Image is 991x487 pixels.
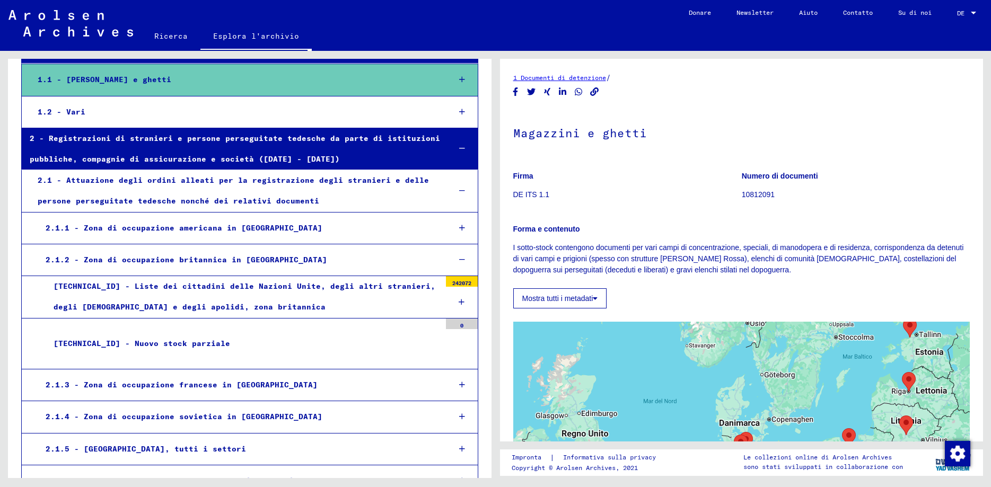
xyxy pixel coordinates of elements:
[38,375,441,395] div: 2.1.3 - Zona di occupazione francese in [GEOGRAPHIC_DATA]
[743,462,903,472] p: sono stati sviluppati in collaborazione con
[22,128,441,170] div: 2 - Registrazioni di stranieri e persone perseguitate tedesche da parte di istituzioni pubbliche,...
[38,406,441,427] div: 2.1.4 - Zona di occupazione sovietica in [GEOGRAPHIC_DATA]
[200,23,312,51] a: Esplora l'archivio
[8,10,133,37] img: Arolsen_neg.svg
[542,85,553,99] button: Condividi su Xing
[30,170,441,211] div: 2.1 - Attuazione degli ordini alleati per la registrazione degli stranieri e delle persone perseg...
[526,85,537,99] button: Condividi su Twitter
[512,463,669,473] p: Copyright © Arolsen Archives, 2021
[38,250,441,270] div: 2.1.2 - Zona di occupazione britannica in [GEOGRAPHIC_DATA]
[513,109,970,155] h1: Magazzini e ghetti
[513,225,580,233] b: Forma e contenuto
[573,85,584,99] button: Condividi su WhatsApp
[446,318,478,329] div: 0
[38,439,441,459] div: 2.1.5 - [GEOGRAPHIC_DATA], tutti i settori
[742,189,970,200] p: 10812091
[513,288,607,308] button: Mostra tutti i metadati
[30,102,441,122] div: 1.2 - Vari
[512,452,669,463] div: |
[513,172,533,180] b: Firma
[903,318,917,338] div: Campo di concentramento di Klooga / Vaivara
[46,333,441,354] div: [TECHNICAL_ID] - Nuovo stock parziale
[589,85,600,99] button: Copia link
[842,428,856,448] div: Campo di concentramento di Stutthof
[510,85,521,99] button: Condividi su Facebook
[513,242,970,276] p: I sotto-stock contengono documenti per vari campi di concentrazione, speciali, di manodopera e di...
[899,415,913,435] div: Ghetto da masticare (Kaunas, Kowno)
[742,172,818,180] b: Numero di documenti
[933,449,973,475] img: yv_logo.png
[739,432,753,451] div: Campo di concentramento Eutin
[142,23,200,49] a: Ricerca
[38,218,441,238] div: 2.1.1 - Zona di occupazione americana in [GEOGRAPHIC_DATA]
[513,74,606,82] a: 1 Documenti di detenzione
[945,441,970,466] img: Cambiare il consenso
[446,276,478,287] div: 242072
[944,440,970,466] div: Cambiare il consenso
[30,69,441,90] div: 1.1 - [PERSON_NAME] e ghetti
[46,276,441,317] div: [TECHNICAL_ID] - Liste dei cittadini delle Nazioni Unite, degli altri stranieri, degli [DEMOGRAPH...
[902,372,916,392] div: Riga (Emperor Forest) Campo di concentramento e Riga Ghetto
[512,452,550,463] a: Impronta
[513,189,741,200] p: DE ITS 1.1
[957,10,969,17] span: DE
[555,452,669,463] a: Informativa sulla privacy
[734,435,748,454] div: Campo di concentramento Kuhlen
[557,85,568,99] button: Condividi su LinkedIn
[606,73,611,82] span: /
[743,453,903,462] p: Le collezioni online di Arolsen Archives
